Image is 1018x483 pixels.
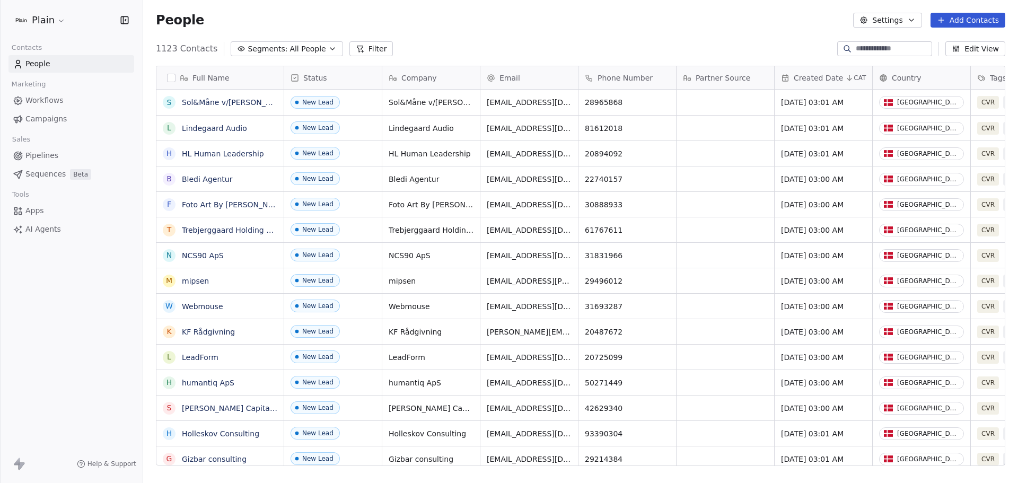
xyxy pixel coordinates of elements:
span: CVR [977,351,999,364]
span: CVR [977,96,999,109]
span: People [156,12,204,28]
div: [GEOGRAPHIC_DATA] [897,277,959,285]
span: Contacts [7,40,47,56]
span: Partner Source [696,73,750,83]
div: [GEOGRAPHIC_DATA] [897,252,959,259]
span: [DATE] 03:00 AM [781,174,866,185]
span: CVR [977,122,999,135]
span: Workflows [25,95,64,106]
div: L [167,352,171,363]
div: [GEOGRAPHIC_DATA] [897,201,959,208]
span: CAT [854,74,866,82]
span: CVR [977,198,999,211]
a: Foto Art By [PERSON_NAME] [182,200,287,209]
span: [EMAIL_ADDRESS][DOMAIN_NAME] [487,199,572,210]
a: LeadForm [182,353,218,362]
button: Add Contacts [931,13,1005,28]
div: grid [156,90,284,466]
button: Settings [853,13,922,28]
div: Full Name [156,66,284,89]
div: K [166,326,171,337]
span: NCS90 ApS [389,250,473,261]
span: Foto Art By [PERSON_NAME] [389,199,473,210]
span: [EMAIL_ADDRESS][DOMAIN_NAME] [487,403,572,414]
span: 29496012 [585,276,670,286]
span: [EMAIL_ADDRESS][DOMAIN_NAME] [487,352,572,363]
span: CVR [977,275,999,287]
span: [EMAIL_ADDRESS][DOMAIN_NAME] [487,148,572,159]
span: Sequences [25,169,66,180]
a: Lindegaard Audio [182,124,247,133]
div: [GEOGRAPHIC_DATA] [897,354,959,361]
span: AI Agents [25,224,61,235]
span: [EMAIL_ADDRESS][DOMAIN_NAME] [487,377,572,388]
span: 81612018 [585,123,670,134]
span: Country [892,73,922,83]
div: Created DateCAT [775,66,872,89]
div: T [167,224,172,235]
div: B [166,173,172,185]
span: 31831966 [585,250,670,261]
span: [DATE] 03:01 AM [781,97,866,108]
div: New Lead [302,455,334,462]
button: Filter [349,41,393,56]
span: Beta [70,169,91,180]
span: Lindegaard Audio [389,123,473,134]
span: [PERSON_NAME][EMAIL_ADDRESS][DOMAIN_NAME] [487,327,572,337]
span: [DATE] 03:01 AM [781,454,866,464]
div: New Lead [302,150,334,157]
span: People [25,58,50,69]
a: Pipelines [8,147,134,164]
div: Status [284,66,382,89]
span: Gizbar consulting [389,454,473,464]
span: [DATE] 03:00 AM [781,352,866,363]
span: 42629340 [585,403,670,414]
a: HL Human Leadership [182,150,264,158]
span: Help & Support [87,460,136,468]
div: New Lead [302,99,334,106]
span: [EMAIL_ADDRESS][DOMAIN_NAME] [487,225,572,235]
img: Plain-Logo-Tile.png [15,14,28,27]
span: All People [289,43,326,55]
a: Webmouse [182,302,223,311]
a: [PERSON_NAME] Capital ApS [182,404,289,412]
span: humantiq ApS [389,377,473,388]
span: [DATE] 03:00 AM [781,250,866,261]
span: Marketing [7,76,50,92]
span: 20487672 [585,327,670,337]
div: New Lead [302,429,334,437]
span: 93390304 [585,428,670,439]
span: 29214384 [585,454,670,464]
div: Partner Source [677,66,774,89]
span: [DATE] 03:00 AM [781,403,866,414]
a: Trebjerggaard Holding ApS [182,226,281,234]
div: Company [382,66,480,89]
div: [GEOGRAPHIC_DATA] [897,175,959,183]
span: CVR [977,326,999,338]
div: New Lead [302,200,334,208]
a: Help & Support [77,460,136,468]
span: 22740157 [585,174,670,185]
span: CVR [977,249,999,262]
span: CVR [977,147,999,160]
div: New Lead [302,379,334,386]
div: New Lead [302,226,334,233]
div: h [166,377,172,388]
span: 31693287 [585,301,670,312]
span: Tags [990,73,1006,83]
a: People [8,55,134,73]
div: [GEOGRAPHIC_DATA] [897,303,959,310]
span: CVR [977,376,999,389]
button: Edit View [945,41,1005,56]
div: New Lead [302,353,334,361]
span: [EMAIL_ADDRESS][DOMAIN_NAME] [487,123,572,134]
span: Pipelines [25,150,58,161]
span: [EMAIL_ADDRESS][DOMAIN_NAME] [487,301,572,312]
a: Bledi Agentur [182,175,232,183]
span: LeadForm [389,352,473,363]
div: New Lead [302,175,334,182]
div: [GEOGRAPHIC_DATA] [897,405,959,412]
div: Email [480,66,578,89]
span: Plain [32,13,55,27]
a: humantiq ApS [182,379,234,387]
